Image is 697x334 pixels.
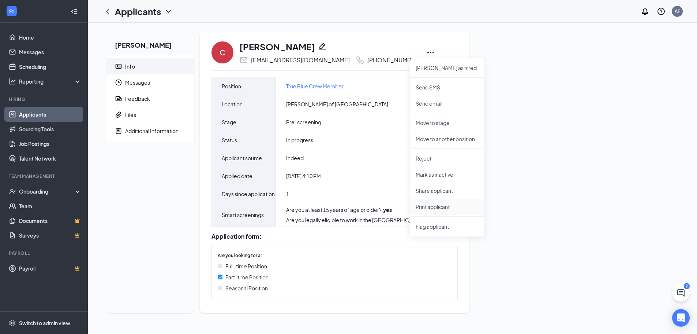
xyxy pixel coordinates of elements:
h1: [PERSON_NAME] [239,40,315,53]
span: Flag applicant [416,223,479,231]
div: C [220,47,225,58]
span: Full-time Position [225,262,267,270]
a: Sourcing Tools [19,122,82,136]
svg: ChevronDown [164,7,173,16]
div: Hiring [9,96,80,102]
svg: Notifications [641,7,649,16]
svg: Settings [9,319,16,327]
a: ContactCardInfo [106,58,194,74]
svg: Report [115,95,122,102]
a: Scheduling [19,59,82,74]
svg: NoteActive [115,127,122,135]
svg: Email [239,56,248,65]
span: Stage [222,118,236,126]
p: Mark as inactive [416,171,479,178]
a: SurveysCrown [19,228,82,243]
span: 1 [286,190,289,198]
a: Home [19,30,82,45]
svg: Clock [115,79,122,86]
div: Are you legally eligible to work in the [GEOGRAPHIC_DATA]? : [286,216,438,224]
p: [PERSON_NAME] as hired [416,64,479,71]
a: ClockMessages [106,74,194,91]
div: Are you at least 15 years of age or older? : [286,206,438,213]
div: Info [125,63,135,70]
div: Reporting [19,78,82,85]
div: Additional Information [125,127,179,135]
span: Applicant source [222,154,262,162]
a: Messages [19,45,82,59]
div: Switch to admin view [19,319,70,327]
span: [DATE] 4:10 PM [286,172,321,180]
strong: yes [383,206,392,213]
p: Send email [416,100,479,107]
div: Application form: [211,233,458,240]
h2: [PERSON_NAME] [106,32,194,55]
div: Payroll [9,250,80,256]
p: Print applicant [416,203,479,210]
a: ReportFeedback [106,91,194,107]
a: Applicants [19,107,82,122]
div: [EMAIL_ADDRESS][DOMAIN_NAME] [251,56,350,64]
svg: UserCheck [9,188,16,195]
div: Onboarding [19,188,75,195]
a: NoteActiveAdditional Information [106,123,194,139]
a: DocumentsCrown [19,213,82,228]
span: Days since application [222,190,275,198]
span: [PERSON_NAME] of [GEOGRAPHIC_DATA] [286,100,388,108]
svg: Phone [356,56,364,65]
span: In progress [286,136,313,144]
div: Files [125,111,136,118]
div: Feedback [125,95,150,102]
svg: Analysis [9,78,16,85]
svg: ChatActive [677,289,685,297]
p: Move to another position [416,135,479,143]
svg: QuestionInfo [657,7,666,16]
a: PaperclipFiles [106,107,194,123]
button: ChatActive [672,284,690,302]
div: 2 [684,283,690,289]
svg: Pencil [318,42,327,51]
div: AF [675,8,680,14]
a: PayrollCrown [19,261,82,276]
svg: Collapse [71,8,78,15]
svg: ContactCard [115,63,122,70]
span: Status [222,136,237,144]
p: Send SMS [416,84,479,91]
span: Seasonal Position [225,284,268,292]
span: Part-time Position [225,273,269,281]
a: Team [19,199,82,213]
svg: ChevronLeft [103,7,112,16]
div: Team Management [9,173,80,179]
a: True Blue Crew Member [286,82,344,90]
p: Reject [416,155,479,162]
p: Share applicant [416,187,479,194]
svg: Paperclip [115,111,122,118]
a: Talent Network [19,151,82,166]
svg: WorkstreamLogo [8,7,15,15]
p: Move to stage [416,119,479,126]
svg: Ellipses [426,48,435,57]
a: Job Postings [19,136,82,151]
span: Applied date [222,172,252,180]
span: Are you looking for a: [218,252,262,259]
div: Open Intercom Messenger [672,309,690,327]
span: Indeed [286,154,304,162]
span: Location [222,100,243,109]
h1: Applicants [115,5,161,18]
span: Position [222,82,241,91]
span: Smart screenings [222,210,264,219]
div: [PHONE_NUMBER] [367,56,420,64]
span: Messages [125,74,188,91]
span: Pre-screening [286,118,321,126]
